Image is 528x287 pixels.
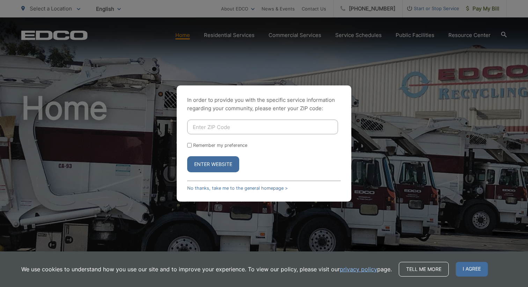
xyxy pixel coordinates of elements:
[456,262,488,277] span: I agree
[187,186,288,191] a: No thanks, take me to the general homepage >
[187,120,338,134] input: Enter ZIP Code
[21,265,392,273] p: We use cookies to understand how you use our site and to improve your experience. To view our pol...
[193,143,247,148] label: Remember my preference
[399,262,449,277] a: Tell me more
[187,156,239,172] button: Enter Website
[187,96,341,113] p: In order to provide you with the specific service information regarding your community, please en...
[340,265,377,273] a: privacy policy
